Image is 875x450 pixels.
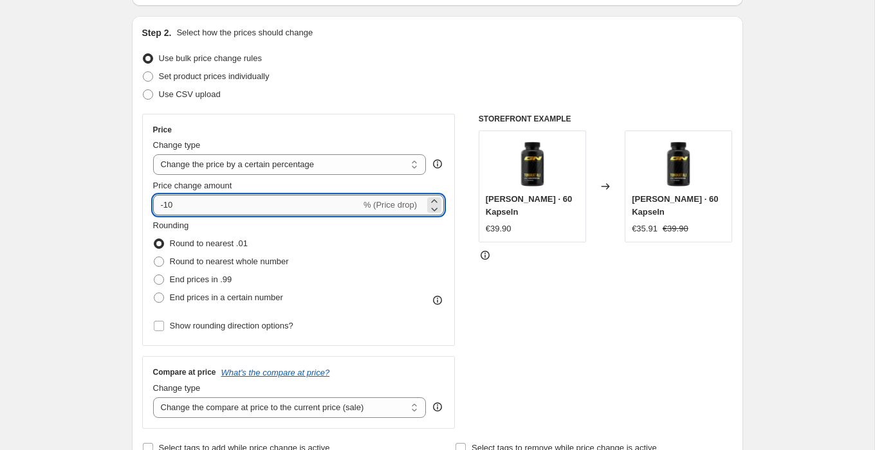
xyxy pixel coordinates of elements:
h3: Compare at price [153,367,216,377]
span: Change type [153,383,201,393]
span: End prices in .99 [170,274,232,284]
strike: €39.90 [663,222,688,235]
img: Tongkat_Ali_8252_4262410530720_1_80x.webp [653,138,705,189]
span: % (Price drop) [364,200,417,210]
span: Use bulk price change rules [159,53,262,63]
img: Tongkat_Ali_8252_4262410530720_1_80x.webp [506,138,558,189]
div: help [431,157,444,170]
span: Rounding [153,221,189,230]
h2: Step 2. [142,26,172,39]
span: [PERSON_NAME] · 60 Kapseln [486,194,572,217]
span: Change type [153,140,201,150]
span: [PERSON_NAME] · 60 Kapseln [632,194,718,217]
h6: STOREFRONT EXAMPLE [479,114,733,124]
span: Set product prices individually [159,71,270,81]
p: Select how the prices should change [176,26,313,39]
span: Price change amount [153,181,232,190]
span: End prices in a certain number [170,292,283,302]
span: Round to nearest whole number [170,256,289,266]
div: help [431,401,444,413]
div: €35.91 [632,222,658,235]
span: Round to nearest .01 [170,239,248,248]
span: Use CSV upload [159,89,221,99]
input: -15 [153,195,361,215]
button: What's the compare at price? [221,368,330,377]
span: Show rounding direction options? [170,321,293,330]
h3: Price [153,125,172,135]
div: €39.90 [486,222,511,235]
